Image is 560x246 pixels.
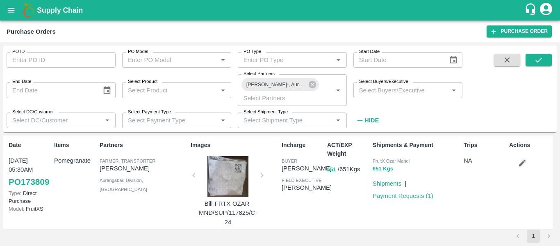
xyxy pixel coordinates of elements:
[333,55,344,65] button: Open
[241,80,310,89] span: [PERSON_NAME]-, Aurangabad Division-9503130776
[102,115,113,126] button: Open
[240,115,331,126] input: Select Shipment Type
[333,115,344,126] button: Open
[128,78,157,85] label: Select Product
[37,6,83,14] b: Supply Chain
[282,164,332,173] p: [PERSON_NAME]
[9,189,51,205] p: Direct Purchase
[100,164,187,173] p: [PERSON_NAME]
[241,78,319,91] div: [PERSON_NAME]-, Aurangabad Division-9503130776
[128,48,148,55] label: PO Model
[327,141,369,158] p: ACT/EXP Weight
[373,180,401,187] a: Shipments
[9,156,51,175] p: [DATE] 05:30AM
[448,85,459,96] button: Open
[9,190,21,196] span: Type:
[282,178,322,183] span: field executive
[9,175,49,189] a: PO173809
[373,159,410,163] span: FruitX Ozar Mandi
[359,48,380,55] label: Start Date
[524,3,539,18] div: customer-support
[333,85,344,96] button: Open
[218,115,228,126] button: Open
[356,85,446,95] input: Select Buyers/Executive
[509,141,551,149] p: Actions
[7,52,116,68] input: Enter PO ID
[244,109,288,115] label: Select Shipment Type
[100,141,187,149] p: Partners
[218,55,228,65] button: Open
[446,52,461,68] button: Choose date
[327,165,369,174] p: / 651 Kgs
[197,199,259,227] p: Bill-FRTX-OZAR-MND/SUP/117825/C-24
[359,78,408,85] label: Select Buyers/Executive
[327,165,336,175] button: 651
[7,26,56,37] div: Purchase Orders
[487,25,552,37] a: Purchase Order
[125,55,205,65] input: Enter PO Model
[20,2,37,18] img: logo
[373,141,460,149] p: Shipments & Payment
[282,141,324,149] p: Incharge
[464,141,506,149] p: Trips
[37,5,524,16] a: Supply Chain
[527,230,540,243] button: page 1
[7,82,96,98] input: End Date
[401,176,406,188] div: |
[125,115,205,126] input: Select Payment Type
[9,141,51,149] p: Date
[353,113,381,127] button: Hide
[282,183,332,192] p: [PERSON_NAME]
[100,178,147,192] span: Aurangabad Division , [GEOGRAPHIC_DATA]
[373,193,433,199] a: Payment Requests (1)
[353,52,443,68] input: Start Date
[244,48,261,55] label: PO Type
[282,159,297,163] span: buyer
[9,206,24,212] span: Model:
[240,92,320,103] input: Select Partners
[9,205,51,213] p: FruitXS
[539,2,553,19] div: account of current user
[12,78,31,85] label: End Date
[100,159,155,163] span: Farmer, Transporter
[218,85,228,96] button: Open
[99,83,115,98] button: Choose date
[244,71,275,77] label: Select Partners
[510,230,557,243] nav: pagination navigation
[191,141,278,149] p: Images
[12,109,54,115] label: Select DC/Customer
[12,48,25,55] label: PO ID
[125,85,215,95] input: Select Product
[373,164,393,174] button: 651 Kgs
[54,156,96,165] p: Pomegranate
[2,1,20,20] button: open drawer
[54,141,96,149] p: Items
[464,156,506,165] p: NA
[128,109,171,115] label: Select Payment Type
[9,115,100,126] input: Select DC/Customer
[240,55,320,65] input: Enter PO Type
[364,117,379,124] strong: Hide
